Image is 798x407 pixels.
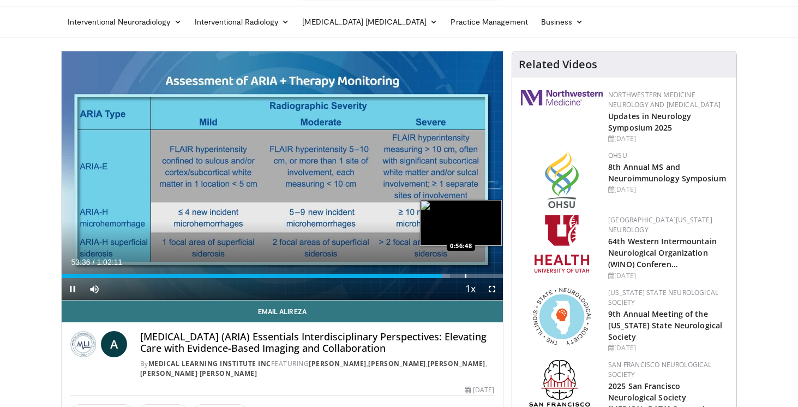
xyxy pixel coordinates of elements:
[545,151,579,208] img: da959c7f-65a6-4fcf-a939-c8c702e0a770.png.150x105_q85_autocrop_double_scale_upscale_version-0.2.png
[83,278,105,300] button: Mute
[420,200,502,246] img: image.jpeg
[428,359,485,368] a: [PERSON_NAME]
[140,369,257,378] a: [PERSON_NAME] [PERSON_NAME]
[481,278,503,300] button: Fullscreen
[465,385,494,395] div: [DATE]
[93,258,95,267] span: /
[62,300,503,322] a: Email Alireza
[608,151,627,160] a: OHSU
[101,331,127,357] a: A
[608,111,691,133] a: Updates in Neurology Symposium 2025
[70,331,97,357] img: Medical Learning Institute Inc
[608,215,712,234] a: [GEOGRAPHIC_DATA][US_STATE] Neurology
[535,215,589,273] img: f6362829-b0a3-407d-a044-59546adfd345.png.150x105_q85_autocrop_double_scale_upscale_version-0.2.png
[62,51,503,300] video-js: Video Player
[459,278,481,300] button: Playback Rate
[61,11,188,33] a: Interventional Neuroradiology
[140,359,494,379] div: By FEATURING , , ,
[608,309,722,342] a: 9th Annual Meeting of the [US_STATE] State Neurological Society
[62,274,503,278] div: Progress Bar
[608,360,711,379] a: San Francisco Neurological Society
[608,271,728,281] div: [DATE]
[444,11,534,33] a: Practice Management
[608,236,717,269] a: 64th Western Intermountain Neurological Organization (WINO) Conferen…
[608,343,728,353] div: [DATE]
[535,11,590,33] a: Business
[62,278,83,300] button: Pause
[97,258,122,267] span: 1:02:11
[521,90,603,105] img: 2a462fb6-9365-492a-ac79-3166a6f924d8.png.150x105_q85_autocrop_double_scale_upscale_version-0.2.jpg
[608,185,728,194] div: [DATE]
[533,288,591,345] img: 71a8b48c-8850-4916-bbdd-e2f3ccf11ef9.png.150x105_q85_autocrop_double_scale_upscale_version-0.2.png
[140,331,494,355] h4: [MEDICAL_DATA] (ARIA) Essentials Interdisciplinary Perspectives: Elevating Care with Evidence-Bas...
[519,58,597,71] h4: Related Videos
[309,359,367,368] a: [PERSON_NAME]
[188,11,296,33] a: Interventional Radiology
[368,359,426,368] a: [PERSON_NAME]
[608,162,726,184] a: 8th Annual MS and Neuroimmunology Symposium
[608,134,728,144] div: [DATE]
[71,258,91,267] span: 53:36
[608,90,721,109] a: Northwestern Medicine Neurology and [MEDICAL_DATA]
[296,11,444,33] a: [MEDICAL_DATA] [MEDICAL_DATA]
[148,359,271,368] a: Medical Learning Institute Inc
[608,288,718,307] a: [US_STATE] State Neurological Society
